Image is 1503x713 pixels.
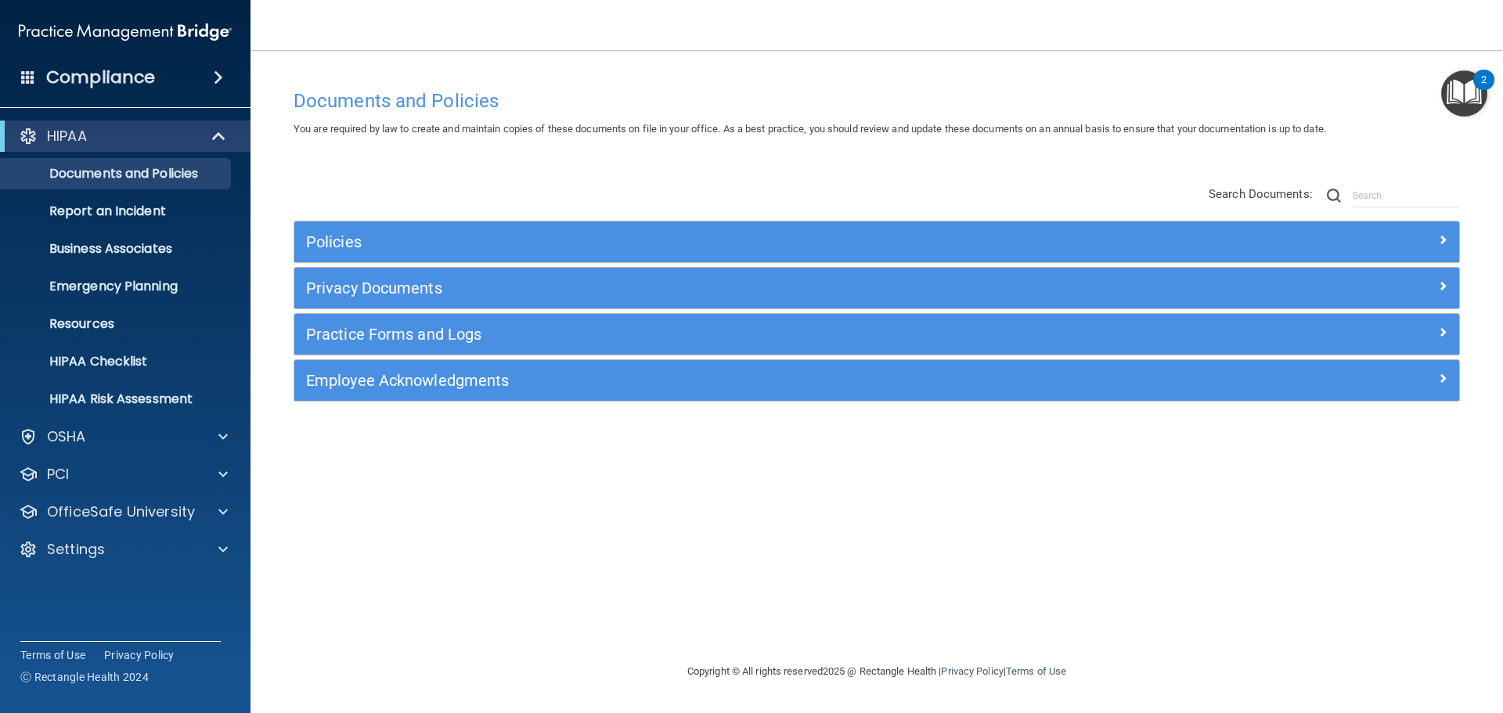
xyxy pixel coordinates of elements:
[306,279,1156,297] h5: Privacy Documents
[306,233,1156,250] h5: Policies
[294,91,1460,111] h4: Documents and Policies
[10,316,224,332] p: Resources
[19,427,228,446] a: OSHA
[10,279,224,294] p: Emergency Planning
[47,127,87,146] p: HIPAA
[47,465,69,484] p: PCI
[10,391,224,407] p: HIPAA Risk Assessment
[47,427,86,446] p: OSHA
[10,166,224,182] p: Documents and Policies
[1353,184,1460,207] input: Search
[47,540,105,559] p: Settings
[1006,665,1066,677] a: Terms of Use
[19,16,232,48] img: PMB logo
[19,465,228,484] a: PCI
[306,368,1447,393] a: Employee Acknowledgments
[1232,602,1484,664] iframe: Drift Widget Chat Controller
[1209,187,1313,201] span: Search Documents:
[104,647,175,663] a: Privacy Policy
[20,647,85,663] a: Terms of Use
[306,322,1447,347] a: Practice Forms and Logs
[10,241,224,257] p: Business Associates
[19,127,227,146] a: HIPAA
[10,203,224,219] p: Report an Incident
[306,229,1447,254] a: Policies
[1327,189,1341,203] img: ic-search.3b580494.png
[306,372,1156,389] h5: Employee Acknowledgments
[306,326,1156,343] h5: Practice Forms and Logs
[10,354,224,369] p: HIPAA Checklist
[1441,70,1487,117] button: Open Resource Center, 2 new notifications
[20,669,149,685] span: Ⓒ Rectangle Health 2024
[19,502,228,521] a: OfficeSafe University
[306,275,1447,301] a: Privacy Documents
[294,123,1326,135] span: You are required by law to create and maintain copies of these documents on file in your office. ...
[1481,80,1487,100] div: 2
[591,646,1162,697] div: Copyright © All rights reserved 2025 @ Rectangle Health | |
[941,665,1003,677] a: Privacy Policy
[19,540,228,559] a: Settings
[46,67,155,88] h4: Compliance
[47,502,195,521] p: OfficeSafe University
